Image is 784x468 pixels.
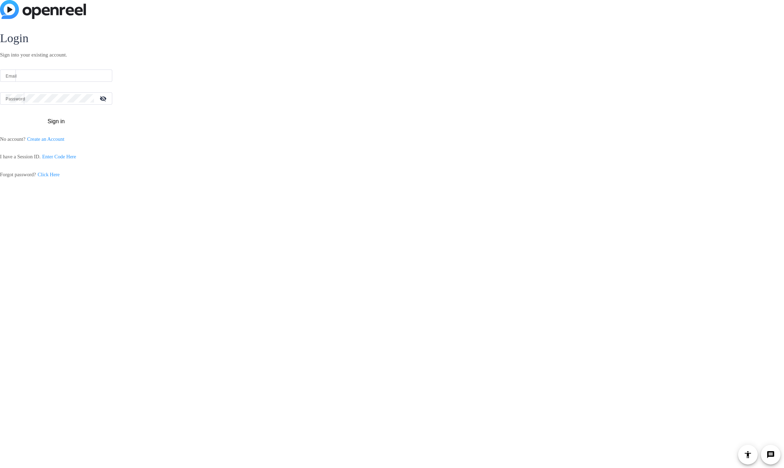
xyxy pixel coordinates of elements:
[95,93,112,104] mat-icon: visibility_off
[6,74,17,79] mat-label: Email
[27,136,64,142] a: Create an Account
[766,450,775,459] mat-icon: message
[42,154,76,159] a: Enter Code Here
[48,117,65,126] span: Sign in
[38,172,60,177] a: Click Here
[6,97,25,101] mat-label: Password
[6,71,107,80] input: Enter Email Address
[744,450,752,459] mat-icon: accessibility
